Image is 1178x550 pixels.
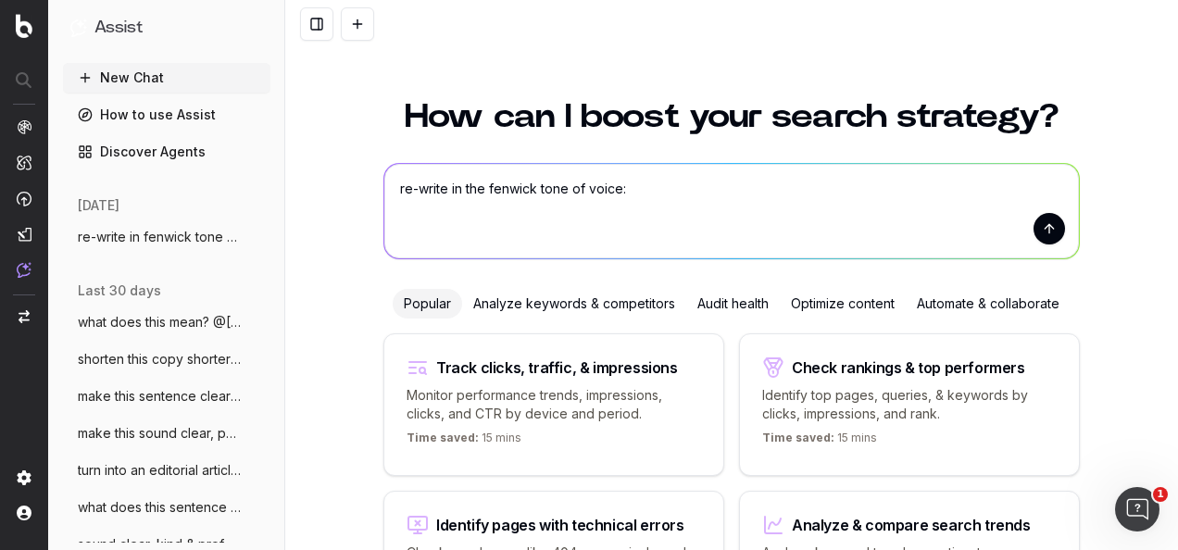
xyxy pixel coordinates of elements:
div: Check rankings & top performers [792,360,1025,375]
img: Intelligence [17,155,31,170]
button: turn into an editorial article: [PAGE HE [63,456,270,485]
button: make this sound clear, polite & professi [63,419,270,448]
iframe: Intercom live chat [1115,487,1159,531]
h1: How can I boost your search strategy? [383,100,1080,133]
a: Discover Agents [63,137,270,167]
span: what does this sentence mean? Sounds gre [78,498,241,517]
div: Track clicks, traffic, & impressions [436,360,678,375]
img: Switch project [19,310,30,323]
button: shorten this copy shorter and snappier: [63,344,270,374]
button: New Chat [63,63,270,93]
h1: Assist [94,15,143,41]
p: 15 mins [407,431,521,453]
span: make this sentence clear to understand: [78,387,241,406]
span: re-write in fenwick tone of voice: [PERSON_NAME] [78,228,241,246]
div: Analyze keywords & competitors [462,289,686,319]
div: Optimize content [780,289,906,319]
textarea: re-write in the fenwick tone of voice: [384,164,1079,258]
span: last 30 days [78,281,161,300]
div: Automate & collaborate [906,289,1071,319]
img: Setting [17,470,31,485]
img: Activation [17,191,31,206]
span: make this sound clear, polite & professi [78,424,241,443]
button: what does this mean? @[PERSON_NAME]-Pepra I' [63,307,270,337]
img: Assist [17,262,31,278]
div: Popular [393,289,462,319]
img: Analytics [17,119,31,134]
div: Analyze & compare search trends [792,518,1031,532]
img: Studio [17,227,31,242]
a: How to use Assist [63,100,270,130]
button: what does this sentence mean? Sounds gre [63,493,270,522]
button: make this sentence clear to understand: [63,381,270,411]
button: re-write in fenwick tone of voice: [PERSON_NAME] [63,222,270,252]
div: Identify pages with technical errors [436,518,684,532]
img: Botify logo [16,14,32,38]
span: what does this mean? @[PERSON_NAME]-Pepra I' [78,313,241,331]
span: Time saved: [407,431,479,444]
span: Time saved: [762,431,834,444]
p: Monitor performance trends, impressions, clicks, and CTR by device and period. [407,386,701,423]
span: shorten this copy shorter and snappier: [78,350,241,369]
span: turn into an editorial article: [PAGE HE [78,461,241,480]
img: Assist [70,19,87,36]
div: Audit health [686,289,780,319]
img: My account [17,506,31,520]
button: Assist [70,15,263,41]
span: [DATE] [78,196,119,215]
span: 1 [1153,487,1168,502]
p: 15 mins [762,431,877,453]
p: Identify top pages, queries, & keywords by clicks, impressions, and rank. [762,386,1057,423]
